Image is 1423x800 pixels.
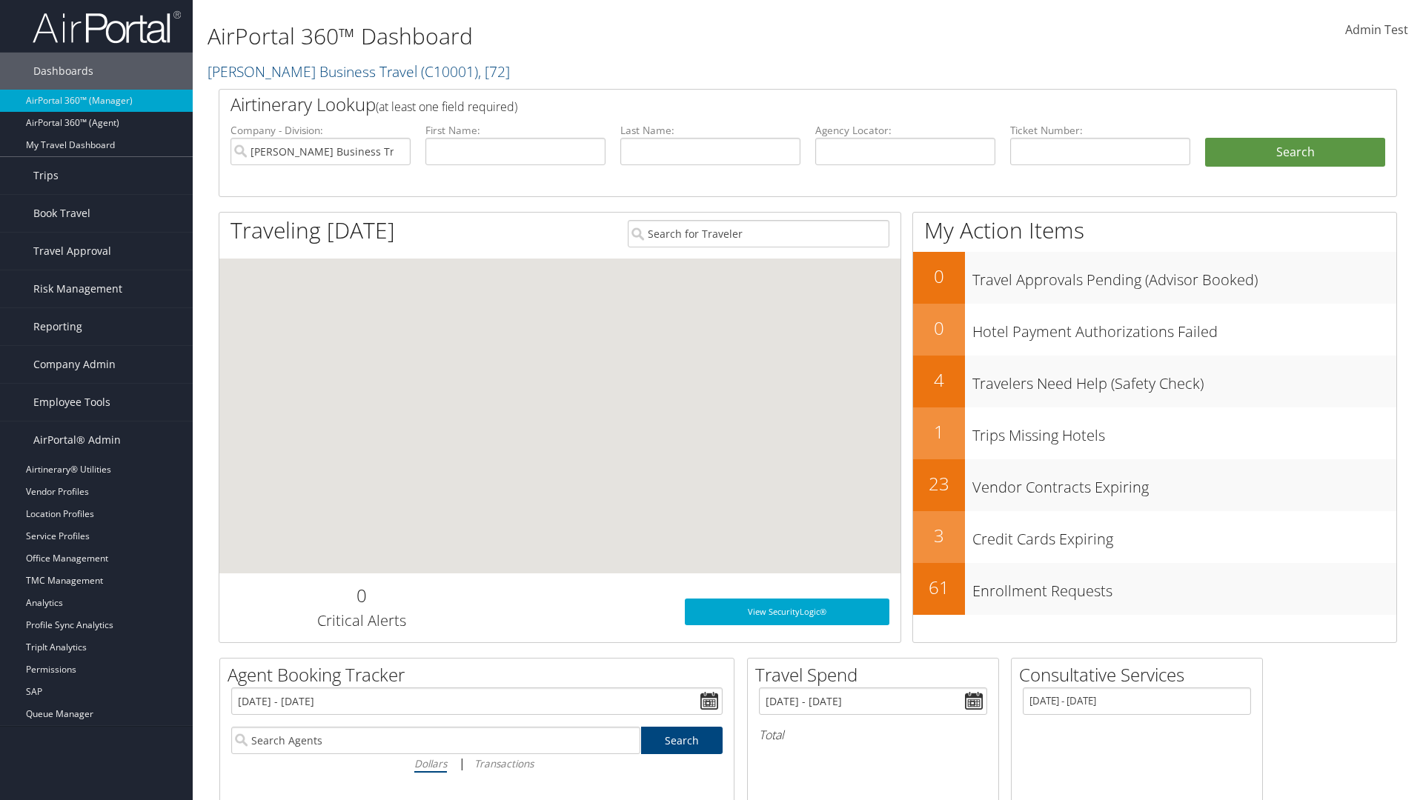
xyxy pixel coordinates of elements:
[230,583,492,608] h2: 0
[913,367,965,393] h2: 4
[972,521,1396,550] h3: Credit Cards Expiring
[913,215,1396,246] h1: My Action Items
[33,308,82,345] span: Reporting
[913,316,965,341] h2: 0
[685,599,889,625] a: View SecurityLogic®
[815,123,995,138] label: Agency Locator:
[33,270,122,307] span: Risk Management
[972,366,1396,394] h3: Travelers Need Help (Safety Check)
[208,21,1008,52] h1: AirPortal 360™ Dashboard
[972,573,1396,601] h3: Enrollment Requests
[1345,21,1408,38] span: Admin Test
[231,754,723,773] div: |
[376,99,517,115] span: (at least one field required)
[1010,123,1190,138] label: Ticket Number:
[628,220,889,247] input: Search for Traveler
[913,511,1396,563] a: 3Credit Cards Expiring
[33,10,181,44] img: airportal-logo.png
[228,662,734,687] h2: Agent Booking Tracker
[230,123,411,138] label: Company - Division:
[913,471,965,496] h2: 23
[1345,7,1408,53] a: Admin Test
[208,61,510,81] a: [PERSON_NAME] Business Travel
[33,346,116,383] span: Company Admin
[414,756,447,770] i: Dollars
[913,264,965,289] h2: 0
[972,470,1396,498] h3: Vendor Contracts Expiring
[641,727,723,754] a: Search
[620,123,800,138] label: Last Name:
[759,727,987,743] h6: Total
[33,157,59,194] span: Trips
[421,61,478,81] span: ( C10001 )
[913,459,1396,511] a: 23Vendor Contracts Expiring
[913,523,965,548] h2: 3
[478,61,510,81] span: , [ 72 ]
[755,662,998,687] h2: Travel Spend
[1205,138,1385,167] button: Search
[913,304,1396,356] a: 0Hotel Payment Authorizations Failed
[230,92,1287,117] h2: Airtinerary Lookup
[230,610,492,631] h3: Critical Alerts
[913,356,1396,407] a: 4Travelers Need Help (Safety Check)
[33,384,110,421] span: Employee Tools
[33,53,93,90] span: Dashboards
[425,123,606,138] label: First Name:
[33,195,90,232] span: Book Travel
[33,421,121,459] span: AirPortal® Admin
[1019,662,1262,687] h2: Consultative Services
[913,575,965,600] h2: 61
[913,407,1396,459] a: 1Trips Missing Hotels
[972,314,1396,342] h3: Hotel Payment Authorizations Failed
[913,563,1396,615] a: 61Enrollment Requests
[230,215,395,246] h1: Traveling [DATE]
[913,419,965,444] h2: 1
[972,418,1396,446] h3: Trips Missing Hotels
[33,233,111,270] span: Travel Approval
[972,262,1396,290] h3: Travel Approvals Pending (Advisor Booked)
[913,252,1396,304] a: 0Travel Approvals Pending (Advisor Booked)
[474,756,534,770] i: Transactions
[231,727,640,754] input: Search Agents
